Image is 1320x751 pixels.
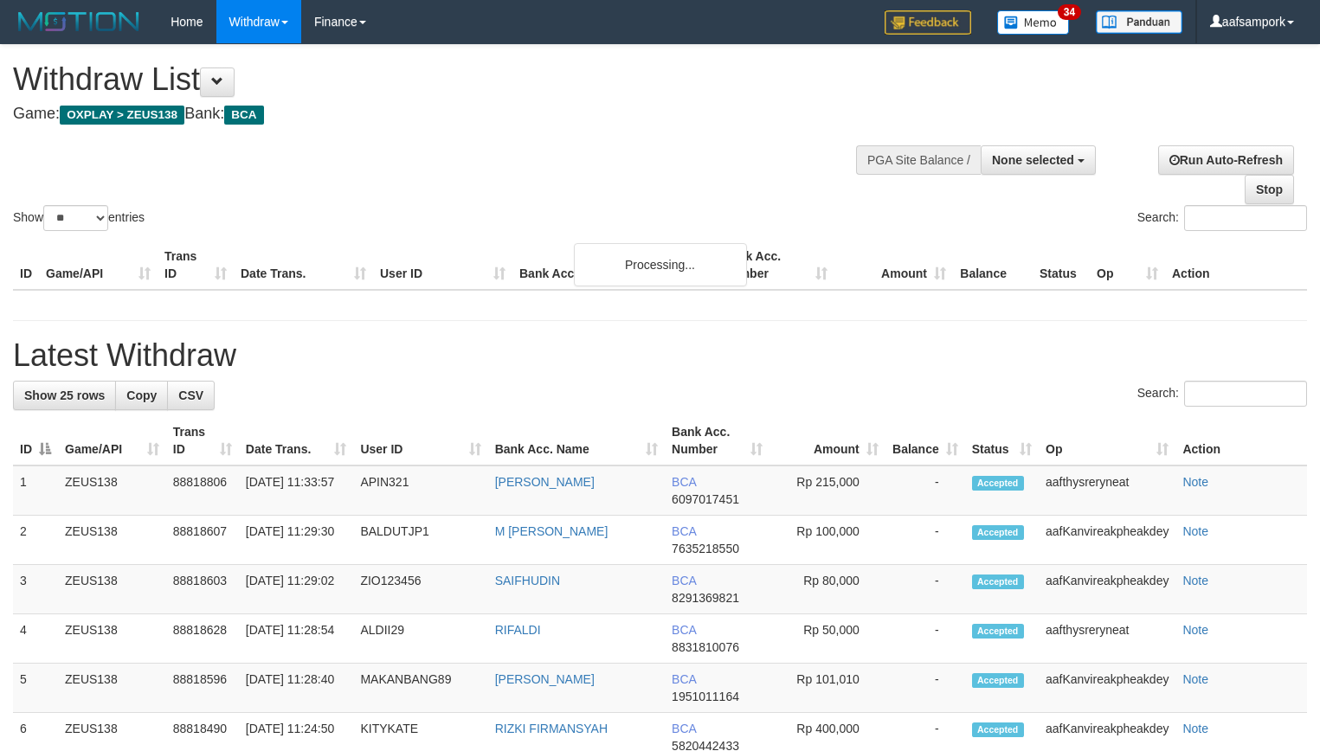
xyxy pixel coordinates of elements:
[167,381,215,410] a: CSV
[13,565,58,614] td: 3
[13,241,39,290] th: ID
[981,145,1096,175] button: None selected
[166,465,239,516] td: 88818806
[1158,145,1294,175] a: Run Auto-Refresh
[353,664,487,713] td: MAKANBANG89
[856,145,981,175] div: PGA Site Balance /
[495,722,608,735] a: RIZKI FIRMANSYAH
[224,106,263,125] span: BCA
[13,664,58,713] td: 5
[126,388,157,402] span: Copy
[512,241,716,290] th: Bank Acc. Name
[166,565,239,614] td: 88818603
[239,664,354,713] td: [DATE] 11:28:40
[353,614,487,664] td: ALDII29
[1137,205,1307,231] label: Search:
[234,241,373,290] th: Date Trans.
[1033,241,1090,290] th: Status
[13,516,58,565] td: 2
[769,465,885,516] td: Rp 215,000
[13,465,58,516] td: 1
[672,690,739,703] span: Copy 1951011164 to clipboard
[13,416,58,465] th: ID: activate to sort column descending
[166,614,239,664] td: 88818628
[166,516,239,565] td: 88818607
[60,106,184,125] span: OXPLAY > ZEUS138
[972,476,1024,491] span: Accepted
[495,623,541,637] a: RIFALDI
[495,475,595,489] a: [PERSON_NAME]
[1245,175,1294,204] a: Stop
[1090,241,1165,290] th: Op
[953,241,1033,290] th: Balance
[1182,524,1208,538] a: Note
[574,243,747,286] div: Processing...
[353,465,487,516] td: APIN321
[672,722,696,735] span: BCA
[58,416,166,465] th: Game/API: activate to sort column ascending
[1182,672,1208,686] a: Note
[58,664,166,713] td: ZEUS138
[24,388,105,402] span: Show 25 rows
[1039,465,1175,516] td: aafthysreryneat
[834,241,953,290] th: Amount
[1039,614,1175,664] td: aafthysreryneat
[239,565,354,614] td: [DATE] 11:29:02
[178,388,203,402] span: CSV
[1039,565,1175,614] td: aafKanvireakpheakdey
[166,664,239,713] td: 88818596
[769,614,885,664] td: Rp 50,000
[239,614,354,664] td: [DATE] 11:28:54
[672,623,696,637] span: BCA
[672,672,696,686] span: BCA
[13,9,145,35] img: MOTION_logo.png
[1175,416,1307,465] th: Action
[39,241,158,290] th: Game/API
[885,664,965,713] td: -
[972,574,1024,589] span: Accepted
[488,416,665,465] th: Bank Acc. Name: activate to sort column ascending
[972,624,1024,639] span: Accepted
[58,516,166,565] td: ZEUS138
[13,338,1307,373] h1: Latest Withdraw
[672,574,696,587] span: BCA
[1184,205,1307,231] input: Search:
[13,106,863,123] h4: Game: Bank:
[885,614,965,664] td: -
[1182,623,1208,637] a: Note
[1182,475,1208,489] a: Note
[885,516,965,565] td: -
[885,565,965,614] td: -
[997,10,1070,35] img: Button%20Memo.svg
[672,542,739,555] span: Copy 7635218550 to clipboard
[769,416,885,465] th: Amount: activate to sort column ascending
[972,673,1024,688] span: Accepted
[972,525,1024,540] span: Accepted
[1039,416,1175,465] th: Op: activate to sort column ascending
[58,465,166,516] td: ZEUS138
[1182,574,1208,587] a: Note
[373,241,512,290] th: User ID
[716,241,834,290] th: Bank Acc. Number
[885,416,965,465] th: Balance: activate to sort column ascending
[1184,381,1307,407] input: Search:
[58,565,166,614] td: ZEUS138
[495,524,608,538] a: M [PERSON_NAME]
[885,10,971,35] img: Feedback.jpg
[239,516,354,565] td: [DATE] 11:29:30
[1137,381,1307,407] label: Search:
[672,492,739,506] span: Copy 6097017451 to clipboard
[13,205,145,231] label: Show entries
[43,205,108,231] select: Showentries
[239,465,354,516] td: [DATE] 11:33:57
[158,241,234,290] th: Trans ID
[672,475,696,489] span: BCA
[972,722,1024,737] span: Accepted
[885,465,965,516] td: -
[115,381,168,410] a: Copy
[1182,722,1208,735] a: Note
[1096,10,1182,34] img: panduan.png
[672,591,739,605] span: Copy 8291369821 to clipboard
[769,516,885,565] td: Rp 100,000
[353,516,487,565] td: BALDUTJP1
